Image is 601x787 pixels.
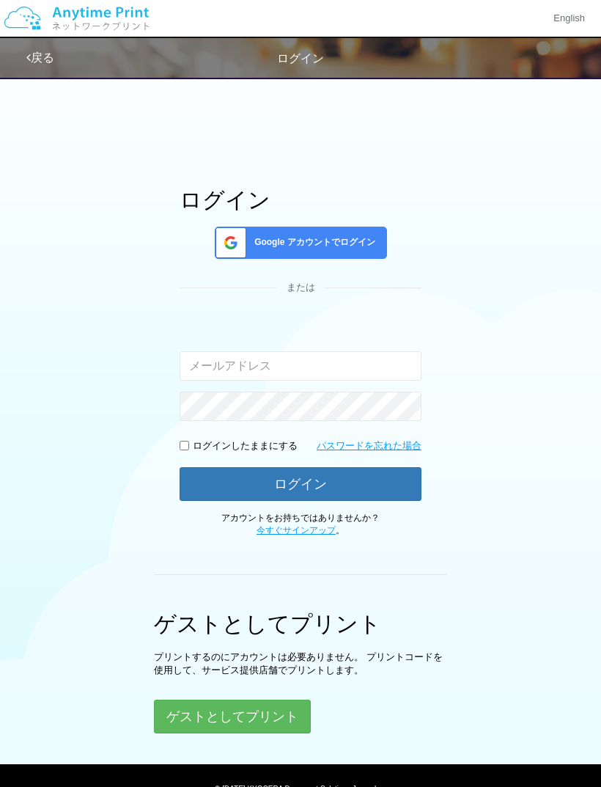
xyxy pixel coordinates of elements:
[317,439,421,453] a: パスワードを忘れた場合
[277,52,324,65] span: ログイン
[180,281,421,295] div: または
[193,439,298,453] p: ログインしたままにする
[154,700,311,733] button: ゲストとしてプリント
[180,512,421,537] p: アカウントをお持ちではありませんか？
[257,525,336,535] a: 今すぐサインアップ
[180,467,421,501] button: ログイン
[248,236,375,249] span: Google アカウントでログイン
[154,612,447,636] h1: ゲストとしてプリント
[154,651,447,678] p: プリントするのにアカウントは必要ありません。 プリントコードを使用して、サービス提供店舗でプリントします。
[180,188,421,212] h1: ログイン
[180,351,421,381] input: メールアドレス
[26,51,54,64] a: 戻る
[257,525,344,535] span: 。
